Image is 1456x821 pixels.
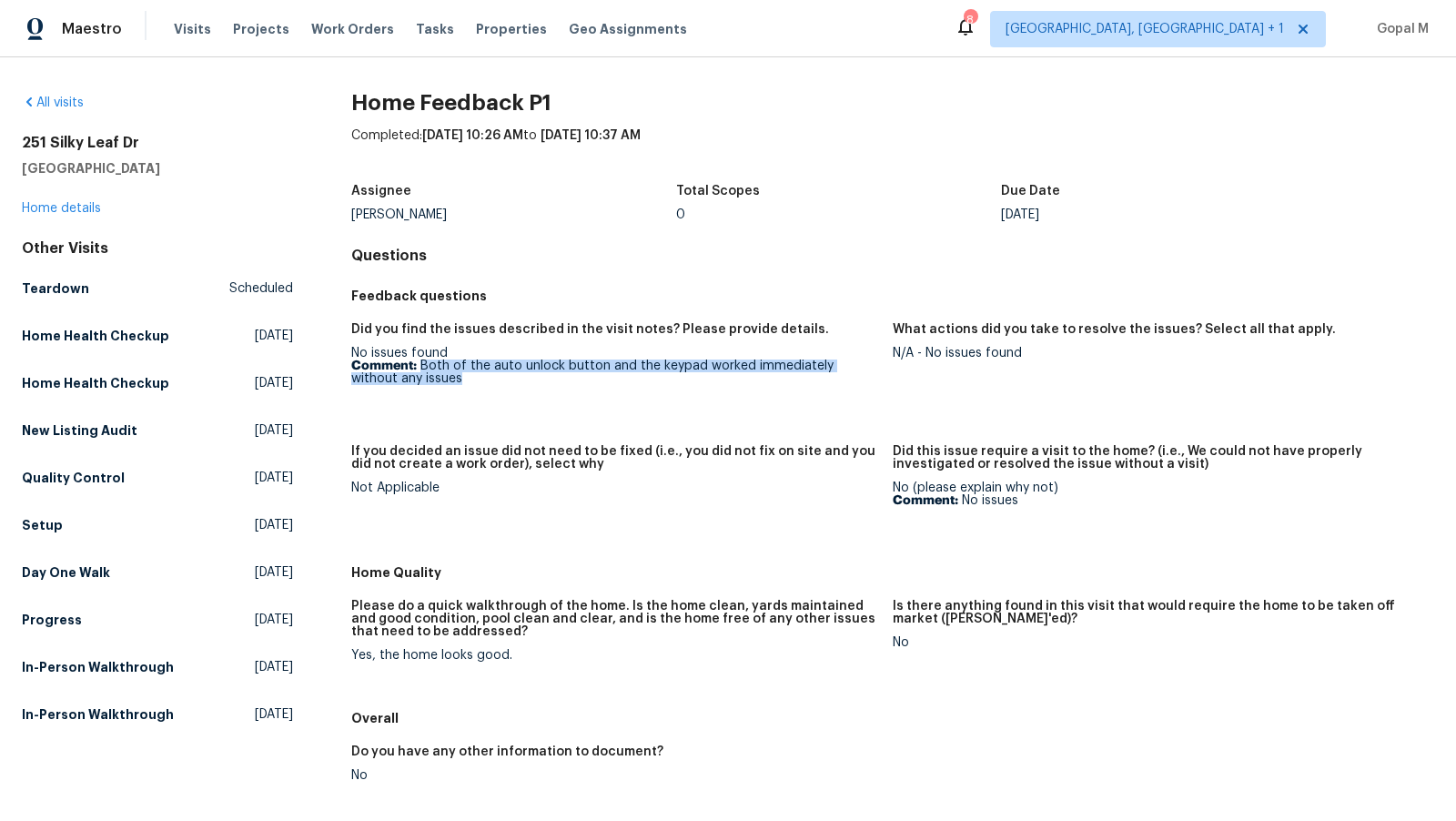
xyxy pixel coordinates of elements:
a: TeardownScheduled [22,272,293,305]
span: [DATE] [255,327,293,345]
h2: Home Feedback P1 [351,94,1434,112]
a: In-Person Walkthrough[DATE] [22,651,293,684]
h5: Setup [22,516,63,534]
a: Home details [22,202,101,215]
h5: Did you find the issues described in the visit notes? Please provide details. [351,323,829,336]
a: All visits [22,96,84,109]
span: [DATE] [255,611,293,629]
h5: Total Scopes [676,185,760,198]
h5: Feedback questions [351,287,1434,305]
b: Comment: [351,360,417,372]
h5: In-Person Walkthrough [22,705,174,724]
div: No (please explain why not) [893,481,1420,507]
div: [PERSON_NAME] [351,208,676,221]
span: Gopal M [1370,20,1429,38]
span: [DATE] [255,705,293,724]
span: Geo Assignments [569,20,687,38]
div: Yes, the home looks good. [351,649,878,662]
a: Day One Walk[DATE] [22,556,293,589]
h4: Questions [351,247,1434,265]
h5: Day One Walk [22,563,110,582]
h5: Assignee [351,185,411,198]
span: [GEOGRAPHIC_DATA], [GEOGRAPHIC_DATA] + 1 [1006,20,1284,38]
div: Other Visits [22,239,293,258]
div: No [893,636,1420,649]
h5: Did this issue require a visit to the home? (i.e., We could not have properly investigated or res... [893,445,1420,471]
h5: Is there anything found in this visit that would require the home to be taken off market ([PERSON... [893,600,1420,625]
a: Progress[DATE] [22,603,293,636]
div: Completed: to [351,127,1434,174]
span: [DATE] [255,469,293,487]
h5: Teardown [22,279,89,298]
h5: Please do a quick walkthrough of the home. Is the home clean, yards maintained and good condition... [351,600,878,638]
h5: Home Health Checkup [22,374,169,392]
span: Scheduled [229,279,293,298]
a: Quality Control[DATE] [22,461,293,494]
a: In-Person Walkthrough[DATE] [22,698,293,731]
h5: Quality Control [22,469,125,487]
h5: Overall [351,709,1434,727]
a: Home Health Checkup[DATE] [22,367,293,400]
h5: New Listing Audit [22,421,137,440]
span: [DATE] 10:26 AM [422,129,523,142]
div: 0 [676,208,1001,221]
h5: Do you have any other information to document? [351,745,663,758]
span: Tasks [416,23,454,35]
h2: 251 Silky Leaf Dr [22,134,293,152]
span: Projects [233,20,289,38]
span: [DATE] [255,516,293,534]
a: New Listing Audit[DATE] [22,414,293,447]
div: No issues found [351,347,878,385]
span: Maestro [62,20,122,38]
span: Properties [476,20,547,38]
a: Home Health Checkup[DATE] [22,319,293,352]
div: Not Applicable [351,481,878,494]
h5: In-Person Walkthrough [22,658,174,676]
h5: What actions did you take to resolve the issues? Select all that apply. [893,323,1336,336]
h5: Progress [22,611,82,629]
h5: Home Health Checkup [22,327,169,345]
a: Setup[DATE] [22,509,293,542]
div: 8 [964,11,976,29]
b: Comment: [893,494,958,507]
p: Both of the auto unlock button and the keypad worked immediately without any issues [351,360,878,385]
p: No issues [893,494,1420,507]
div: No [351,769,878,782]
span: [DATE] [255,563,293,582]
h5: Due Date [1001,185,1060,198]
span: Work Orders [311,20,394,38]
span: Visits [174,20,211,38]
span: [DATE] [255,658,293,676]
h5: [GEOGRAPHIC_DATA] [22,159,293,177]
h5: If you decided an issue did not need to be fixed (i.e., you did not fix on site and you did not c... [351,445,878,471]
span: [DATE] 10:37 AM [541,129,641,142]
span: [DATE] [255,421,293,440]
span: [DATE] [255,374,293,392]
div: N/A - No issues found [893,347,1420,360]
div: [DATE] [1001,208,1326,221]
h5: Home Quality [351,563,1434,582]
